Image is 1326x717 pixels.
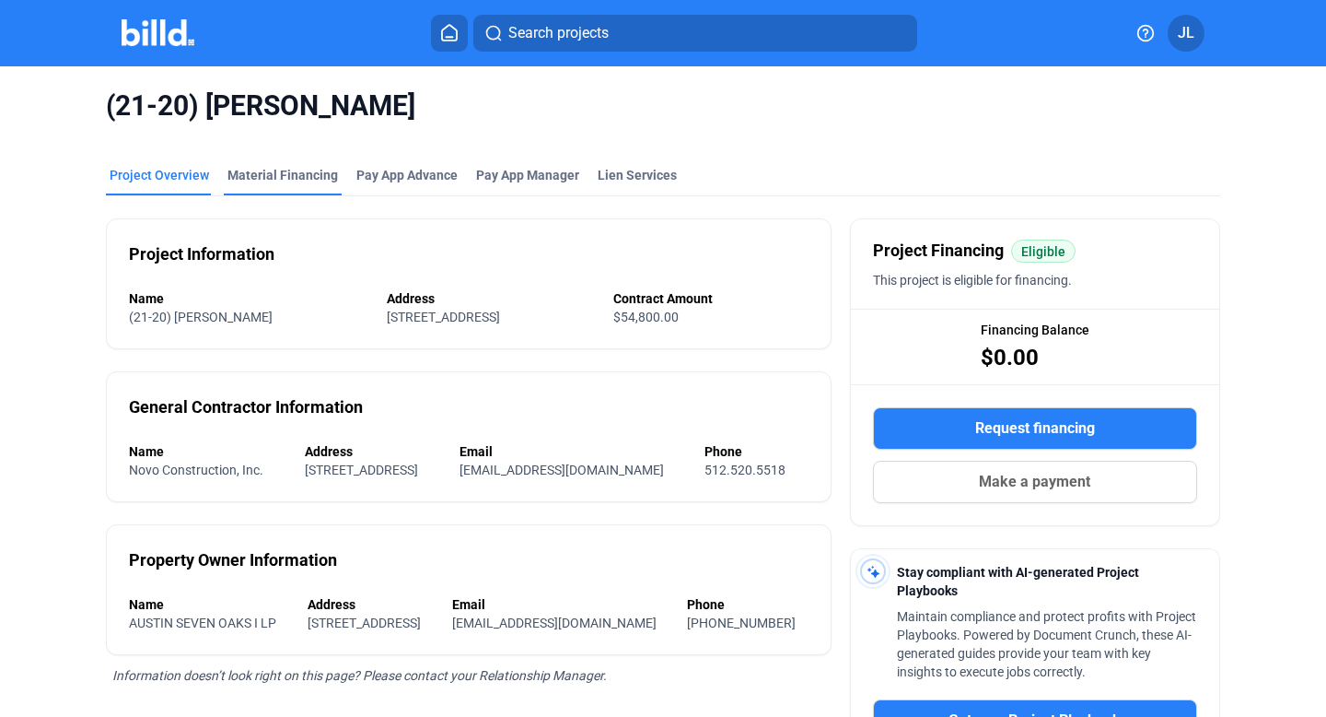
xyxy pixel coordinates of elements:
[129,394,363,420] div: General Contractor Information
[129,310,273,324] span: (21-20) [PERSON_NAME]
[873,407,1197,450] button: Request financing
[897,565,1139,598] span: Stay compliant with AI-generated Project Playbooks
[452,595,669,614] div: Email
[356,166,458,184] div: Pay App Advance
[308,595,434,614] div: Address
[106,88,1220,123] span: (21-20) [PERSON_NAME]
[110,166,209,184] div: Project Overview
[305,442,441,461] div: Address
[129,289,368,308] div: Name
[387,310,500,324] span: [STREET_ADDRESS]
[387,289,596,308] div: Address
[981,343,1039,372] span: $0.00
[476,166,579,184] span: Pay App Manager
[687,616,796,630] span: [PHONE_NUMBER]
[704,442,808,461] div: Phone
[873,238,1004,264] span: Project Financing
[981,321,1089,339] span: Financing Balance
[129,616,276,630] span: AUSTIN SEVEN OAKS I LP
[452,616,657,630] span: [EMAIL_ADDRESS][DOMAIN_NAME]
[129,241,274,267] div: Project Information
[873,461,1197,503] button: Make a payment
[613,289,808,308] div: Contract Amount
[459,442,687,461] div: Email
[979,471,1090,493] span: Make a payment
[473,15,917,52] button: Search projects
[1178,22,1194,44] span: JL
[704,463,785,477] span: 512.520.5518
[129,547,337,573] div: Property Owner Information
[129,595,289,614] div: Name
[1011,240,1076,263] mat-chip: Eligible
[975,417,1095,440] span: Request financing
[129,463,263,477] span: Novo Construction, Inc.
[305,463,418,477] span: [STREET_ADDRESS]
[459,463,664,477] span: [EMAIL_ADDRESS][DOMAIN_NAME]
[227,166,338,184] div: Material Financing
[687,595,808,614] div: Phone
[129,442,286,461] div: Name
[508,22,609,44] span: Search projects
[112,668,607,683] span: Information doesn’t look right on this page? Please contact your Relationship Manager.
[897,609,1196,679] span: Maintain compliance and protect profits with Project Playbooks. Powered by Document Crunch, these...
[308,616,421,630] span: [STREET_ADDRESS]
[1168,15,1204,52] button: JL
[613,310,679,324] span: $54,800.00
[873,273,1072,288] span: This project is eligible for financing.
[122,19,194,46] img: Billd Company Logo
[598,166,677,184] div: Lien Services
